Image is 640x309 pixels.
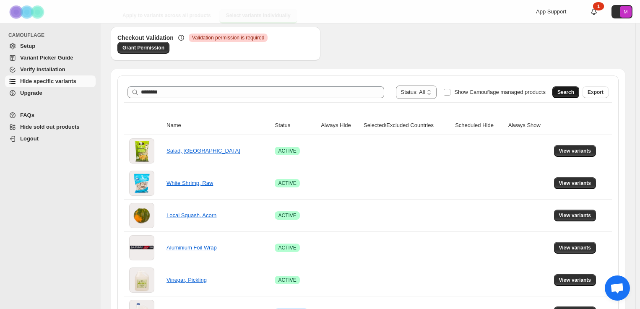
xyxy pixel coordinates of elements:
span: FAQs [20,112,34,118]
img: Vinegar, Pickling [129,267,154,293]
span: Export [588,89,604,96]
a: Verify Installation [5,64,96,75]
img: Aluminium Foil Wrap [129,235,154,260]
span: View variants [559,244,591,251]
span: View variants [559,212,591,219]
span: Grant Permission [122,44,164,51]
a: FAQs [5,109,96,121]
span: Show Camouflage managed products [454,89,546,95]
a: Local Squash, Acorn [167,212,216,218]
span: Verify Installation [20,66,65,73]
span: ACTIVE [278,212,296,219]
span: Logout [20,135,39,142]
a: Hide specific variants [5,75,96,87]
span: Search [557,89,574,96]
button: View variants [554,242,596,254]
button: Search [552,86,579,98]
a: White Shrimp, Raw [167,180,213,186]
button: View variants [554,210,596,221]
a: Setup [5,40,96,52]
a: 1 [590,8,598,16]
text: M [624,9,627,14]
a: Upgrade [5,87,96,99]
span: View variants [559,148,591,154]
button: Avatar with initials M [611,5,632,18]
img: White Shrimp, Raw [129,171,154,196]
th: Status [272,116,318,135]
span: ACTIVE [278,180,296,187]
span: View variants [559,180,591,187]
span: Setup [20,43,35,49]
th: Scheduled Hide [453,116,506,135]
span: Hide specific variants [20,78,76,84]
a: Variant Picker Guide [5,52,96,64]
a: Grant Permission [117,42,169,54]
button: View variants [554,177,596,189]
div: 1 [593,2,604,10]
th: Always Show [506,116,552,135]
button: Export [583,86,609,98]
span: ACTIVE [278,277,296,283]
img: Local Squash, Acorn [129,203,154,228]
a: Vinegar, Pickling [167,277,207,283]
span: ACTIVE [278,244,296,251]
span: Validation permission is required [192,34,265,41]
a: Hide sold out products [5,121,96,133]
button: View variants [554,145,596,157]
span: View variants [559,277,591,283]
button: View variants [554,274,596,286]
div: Open chat [605,275,630,301]
th: Selected/Excluded Countries [361,116,453,135]
span: CAMOUFLAGE [8,32,96,39]
span: Upgrade [20,90,42,96]
span: Hide sold out products [20,124,80,130]
a: Logout [5,133,96,145]
h3: Checkout Validation [117,34,174,42]
span: Avatar with initials M [620,6,632,18]
img: Camouflage [7,0,49,23]
a: Aluminium Foil Wrap [167,244,217,251]
span: ACTIVE [278,148,296,154]
th: Name [164,116,272,135]
span: App Support [536,8,566,15]
a: Salad, [GEOGRAPHIC_DATA] [167,148,240,154]
th: Always Hide [318,116,361,135]
span: Variant Picker Guide [20,55,73,61]
img: Salad, Avocado Ranch [129,138,154,164]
